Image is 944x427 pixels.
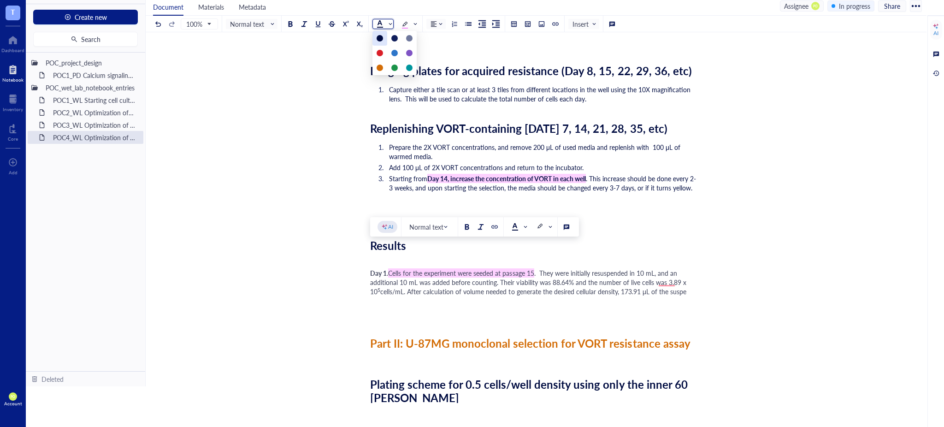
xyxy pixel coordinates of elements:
[389,85,692,103] span: Capture either a tile scan or at least 3 tiles from different locations in the well using the 10X...
[389,174,427,183] span: Starting from
[409,223,452,231] span: Normal text
[49,69,140,82] div: POC1_PD Calcium signaling screen of N06A library
[933,30,938,37] div: AI
[198,2,224,12] span: Materials
[41,56,140,69] div: POC_project_design
[378,286,380,293] span: 5
[389,163,584,172] span: Add 100 μL of 2X VORT concentrations and return to the incubator.
[41,81,140,94] div: POC_wet_lab_notebook_entries
[839,1,870,11] div: In progress
[186,20,211,28] span: 100%
[878,0,906,12] button: Share
[388,268,534,278] span: Cells for the experiment were seeded at passage 15
[387,268,388,278] span: .
[41,374,64,384] div: Deleted
[370,268,387,278] span: Day 1
[370,268,688,296] span: . They were initially resuspended in 10 mL, and an additional 10 mL was added before counting. Th...
[2,62,24,83] a: Notebook
[33,32,138,47] button: Search
[11,6,15,18] span: T
[8,121,18,142] a: Core
[33,10,138,24] button: Create new
[3,92,23,112] a: Inventory
[9,170,18,175] div: Add
[3,107,23,112] div: Inventory
[230,20,275,28] span: Normal text
[49,94,140,107] div: POC1_WL Starting cell culture protocol
[572,20,597,28] span: Insert
[427,174,586,183] span: Day 14, increase the concentration of VORT in each well
[49,106,140,119] div: POC2_WL Optimization of N06A library resistance assay on U87MG cell line
[2,77,24,83] div: Notebook
[370,335,690,351] span: Part II: U-87MG monoclonal selection for VORT resistance assay
[389,174,698,192] span: . This increase should be done every 2- 3 weeks, and upon starting the selection, the media shoul...
[370,63,692,78] span: Imaging plates for acquired resistance (Day 8, 15, 22, 29, 36, etc)
[884,2,900,10] span: Share
[784,1,808,11] div: Assignee
[75,13,107,21] span: Create new
[8,136,18,142] div: Core
[49,119,140,131] div: POC3_WL Optimization of VORT resistance assay on U87MG cell line
[239,2,266,12] span: Metadata
[388,223,393,231] div: AI
[380,287,686,296] span: cells/mL. After calculation of volume needed to generate the desired cellular density, 173.91 μL ...
[1,47,24,53] div: Dashboard
[389,142,682,161] span: Prepare the 2X VORT concentrations, and remove 200 μL of used media and replenish with 100 μL of ...
[153,2,183,12] span: Document
[370,376,690,405] span: Plating scheme for 0.5 cells/well density using only the inner 60 [PERSON_NAME]
[813,4,818,8] span: PO
[4,401,22,406] div: Account
[1,33,24,53] a: Dashboard
[81,36,100,43] span: Search
[11,395,15,399] span: PO
[370,237,406,253] span: Results
[49,131,140,144] div: POC4_WL Optimization of VORT resistance assay on U87MG cell line + monoclonal selection
[370,120,667,136] span: Replenishing VORT-containing [DATE] 7, 14, 21, 28, 35, etc)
